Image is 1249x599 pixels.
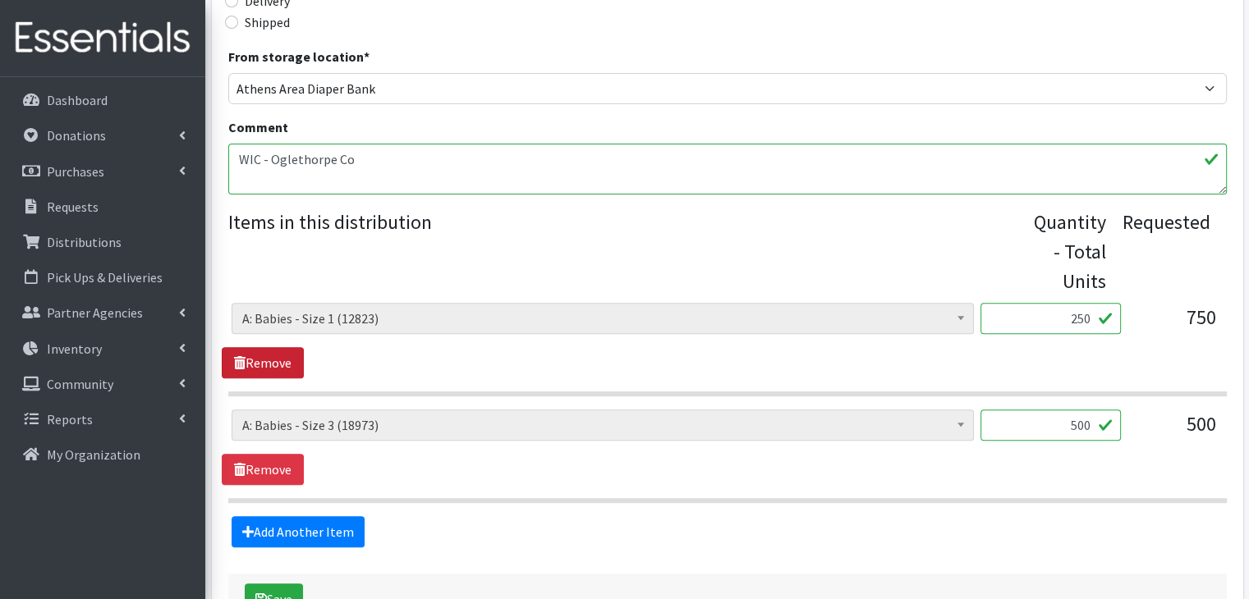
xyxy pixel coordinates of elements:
[232,409,974,441] span: A: Babies - Size 3 (18973)
[980,409,1121,441] input: Quantity
[222,454,304,485] a: Remove
[364,48,370,65] abbr: required
[47,269,163,286] p: Pick Ups & Deliveries
[7,403,199,436] a: Reports
[47,304,143,321] p: Partner Agencies
[7,226,199,258] a: Distributions
[47,92,108,108] p: Dashboard
[228,117,288,137] label: Comment
[245,12,290,32] label: Shipped
[47,163,104,180] p: Purchases
[7,190,199,223] a: Requests
[242,414,963,437] span: A: Babies - Size 3 (18973)
[47,127,106,144] p: Donations
[228,208,1027,290] legend: Items in this distribution
[47,411,93,428] p: Reports
[7,438,199,471] a: My Organization
[1134,303,1216,347] div: 750
[47,446,140,463] p: My Organization
[7,368,199,400] a: Community
[232,516,365,547] a: Add Another Item
[222,347,304,378] a: Remove
[228,144,1227,194] textarea: WIC - Oglethorpe Co
[7,11,199,66] img: HumanEssentials
[47,376,113,392] p: Community
[7,155,199,188] a: Purchases
[1123,208,1210,296] div: Requested
[980,303,1121,334] input: Quantity
[7,332,199,365] a: Inventory
[47,341,102,357] p: Inventory
[7,119,199,152] a: Donations
[7,296,199,329] a: Partner Agencies
[7,261,199,294] a: Pick Ups & Deliveries
[232,303,974,334] span: A: Babies - Size 1 (12823)
[228,47,370,66] label: From storage location
[47,199,99,215] p: Requests
[47,234,122,250] p: Distributions
[1026,208,1105,296] div: Quantity - Total Units
[1134,409,1216,454] div: 500
[242,307,963,330] span: A: Babies - Size 1 (12823)
[7,84,199,117] a: Dashboard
